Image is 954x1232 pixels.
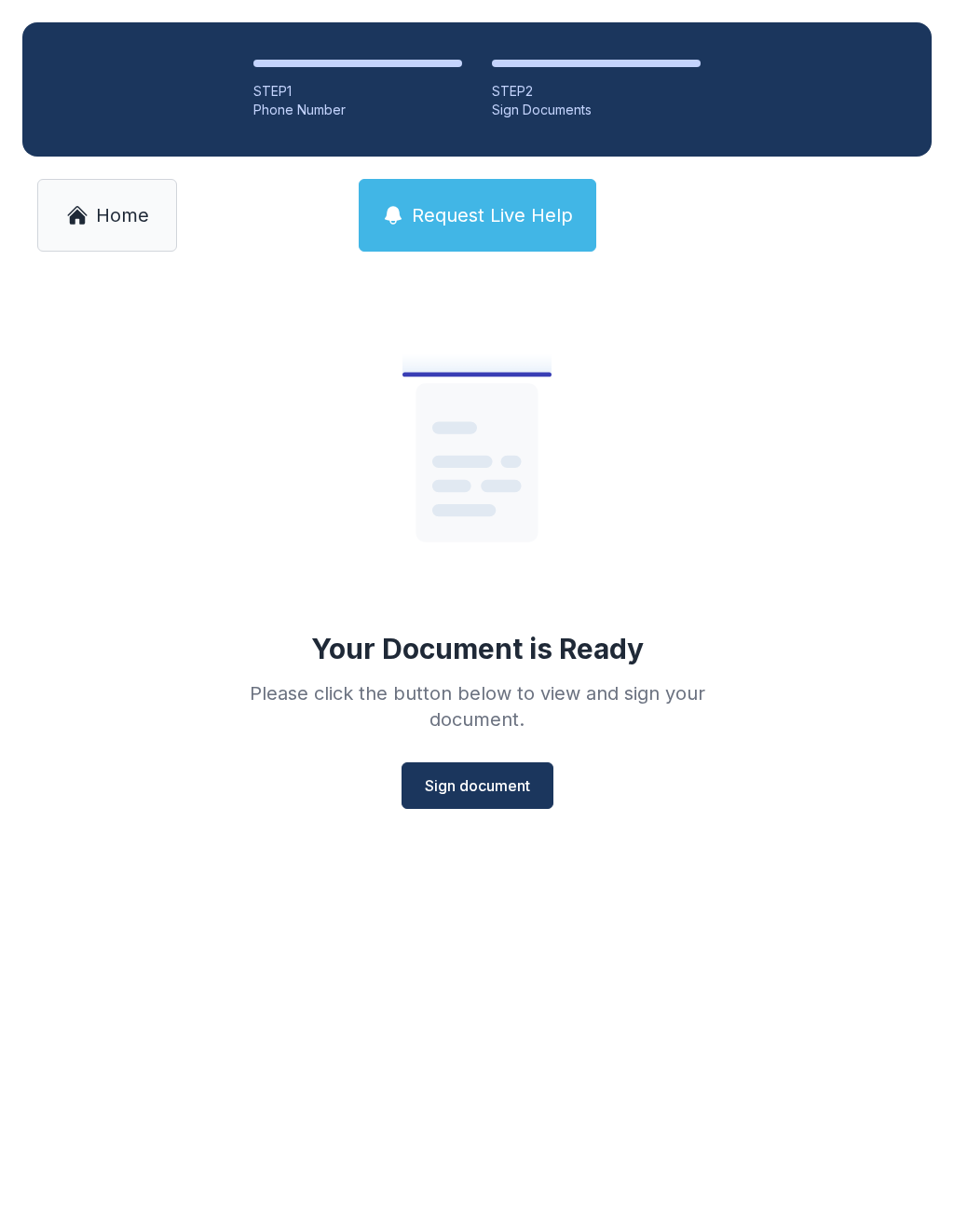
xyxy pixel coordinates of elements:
[209,680,745,732] div: Please click the button below to view and sign your document.
[492,82,701,101] div: STEP 2
[311,632,644,665] div: Your Document is Ready
[492,101,701,119] div: Sign Documents
[412,202,573,228] span: Request Live Help
[253,82,462,101] div: STEP 1
[96,202,149,228] span: Home
[253,101,462,119] div: Phone Number
[425,774,530,797] span: Sign document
